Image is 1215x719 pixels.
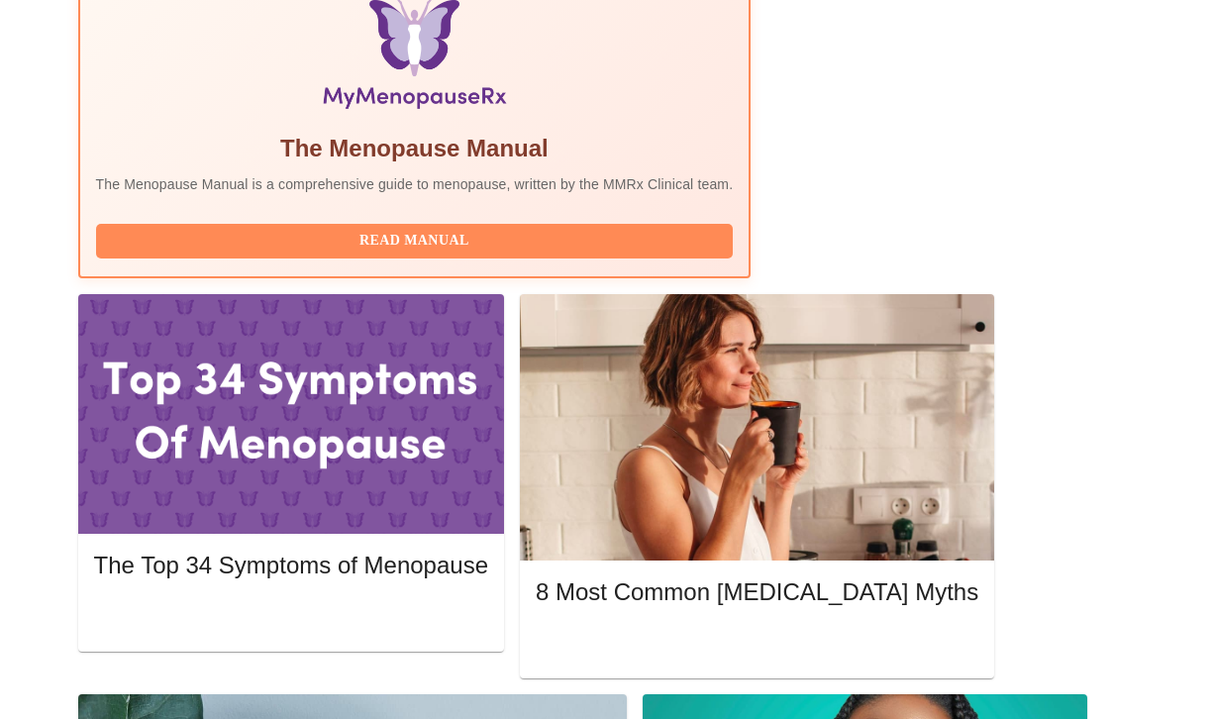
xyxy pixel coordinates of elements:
a: Read More [536,634,983,651]
span: Read More [114,604,468,629]
button: Read Manual [96,224,734,258]
button: Read More [536,627,978,662]
button: Read More [94,599,488,634]
h5: 8 Most Common [MEDICAL_DATA] Myths [536,576,978,608]
h5: The Menopause Manual [96,133,734,164]
span: Read More [556,632,959,657]
h5: The Top 34 Symptoms of Menopause [94,550,488,581]
p: The Menopause Manual is a comprehensive guide to menopause, written by the MMRx Clinical team. [96,174,734,194]
span: Read Manual [116,229,714,254]
a: Read Manual [96,231,739,248]
a: Read More [94,606,493,623]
